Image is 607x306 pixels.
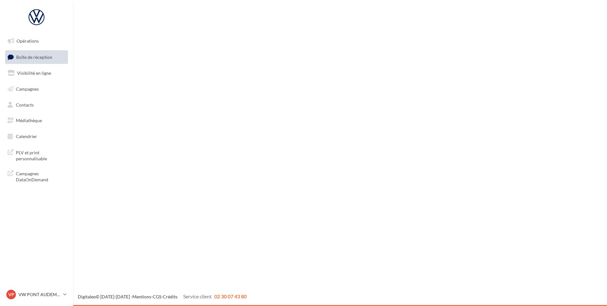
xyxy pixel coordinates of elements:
a: Campagnes [4,82,69,96]
span: Campagnes DataOnDemand [16,169,65,183]
span: PLV et print personnalisable [16,148,65,162]
a: VP VW PONT AUDEMER [5,289,68,301]
span: 02 30 07 43 80 [214,293,247,299]
a: Visibilité en ligne [4,66,69,80]
a: Contacts [4,98,69,112]
a: Boîte de réception [4,50,69,64]
span: © [DATE]-[DATE] - - - [78,294,247,299]
span: Visibilité en ligne [17,70,51,76]
a: Médiathèque [4,114,69,127]
a: CGS [153,294,161,299]
span: VP [8,291,14,298]
span: Service client [183,293,212,299]
span: Contacts [16,102,34,107]
a: Digitaleo [78,294,96,299]
a: Mentions [132,294,151,299]
span: Boîte de réception [16,54,52,59]
span: Campagnes [16,86,39,92]
a: PLV et print personnalisable [4,146,69,164]
a: Calendrier [4,130,69,143]
p: VW PONT AUDEMER [18,291,61,298]
a: Crédits [163,294,177,299]
span: Calendrier [16,134,37,139]
a: Campagnes DataOnDemand [4,167,69,185]
a: Opérations [4,34,69,48]
span: Médiathèque [16,118,42,123]
span: Opérations [17,38,39,44]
